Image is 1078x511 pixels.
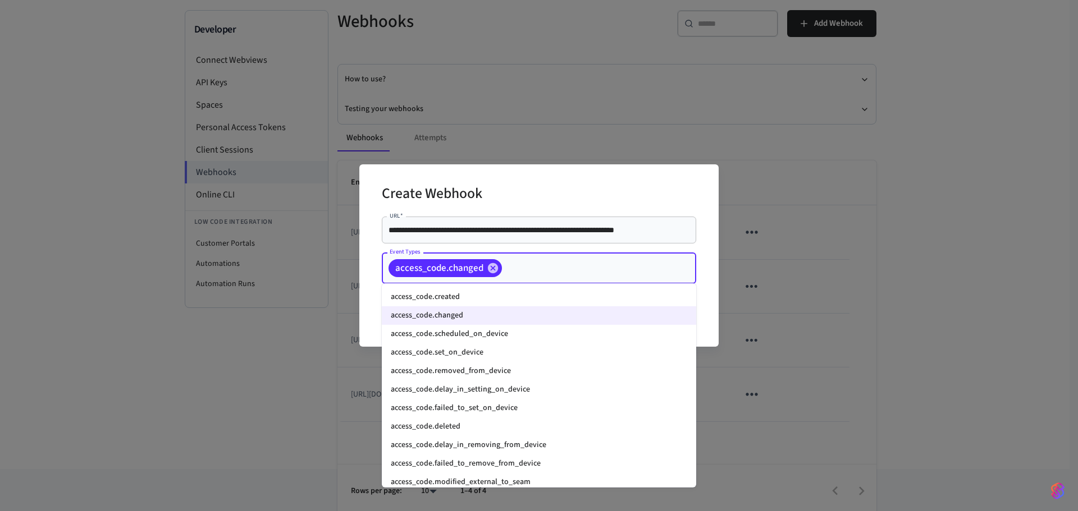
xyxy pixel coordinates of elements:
[382,417,696,436] li: access_code.deleted
[389,259,502,277] div: access_code.changed
[1051,482,1065,500] img: SeamLogoGradient.69752ec5.svg
[382,325,696,343] li: access_code.scheduled_on_device
[390,211,403,220] label: URL
[382,362,696,380] li: access_code.removed_from_device
[382,178,482,212] h2: Create Webhook
[382,380,696,399] li: access_code.delay_in_setting_on_device
[382,306,696,325] li: access_code.changed
[382,343,696,362] li: access_code.set_on_device
[382,399,696,417] li: access_code.failed_to_set_on_device
[382,288,696,306] li: access_code.created
[382,473,696,491] li: access_code.modified_external_to_seam
[390,247,421,256] label: Event Types
[382,454,696,473] li: access_code.failed_to_remove_from_device
[382,436,696,454] li: access_code.delay_in_removing_from_device
[389,263,490,274] span: access_code.changed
